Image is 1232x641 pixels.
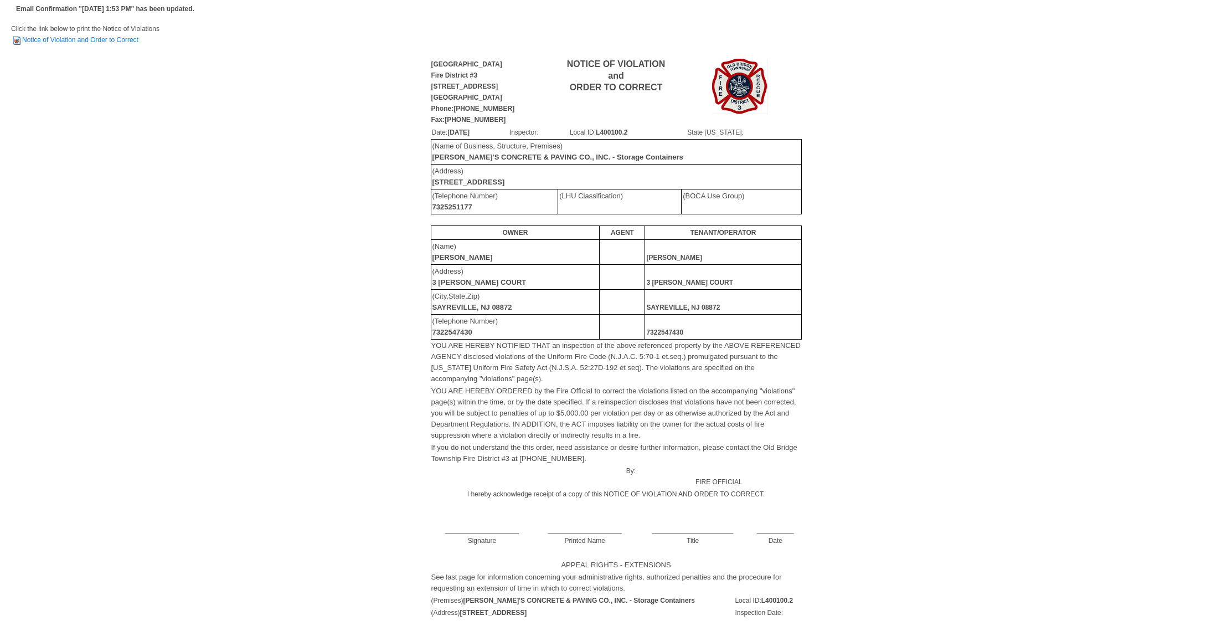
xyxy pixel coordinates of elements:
[646,304,720,311] b: SAYREVILLE, NJ 08872
[646,279,733,286] b: 3 [PERSON_NAME] COURT
[431,512,534,547] td: ____________________ Signature
[432,328,472,336] b: 7322547430
[460,609,527,617] b: [STREET_ADDRESS]
[611,229,634,237] b: AGENT
[712,59,767,114] img: Image
[447,129,470,136] b: [DATE]
[432,317,498,336] font: (Telephone Number)
[567,59,665,92] b: NOTICE OF VIOLATION and ORDER TO CORRECT
[432,142,683,161] font: (Name of Business, Structure, Premises)
[749,512,801,547] td: __________ Date
[636,512,749,547] td: ______________________ Title
[734,607,801,619] td: Inspection Date:
[734,594,801,607] td: Local ID:
[14,2,196,16] td: Email Confirmation "[DATE] 1:53 PM" has been updated.
[761,597,793,604] b: L400100.2
[432,167,505,186] font: (Address)
[502,229,528,237] b: OWNER
[11,35,22,46] img: HTML Document
[596,129,627,136] b: L400100.2
[432,178,505,186] b: [STREET_ADDRESS]
[432,303,512,311] b: SAYREVILLE, NJ 08872
[431,465,637,488] td: By:
[636,465,801,488] td: FIRE OFFICIAL
[431,341,801,383] font: YOU ARE HEREBY NOTIFIED THAT an inspection of the above referenced property by the ABOVE REFERENC...
[687,126,801,139] td: State [US_STATE]:
[431,594,731,607] td: (Premises)
[431,126,509,139] td: Date:
[431,443,797,463] font: If you do not understand the this order, need assistance or desire further information, please co...
[432,192,498,211] font: (Telephone Number)
[463,597,695,604] b: [PERSON_NAME]'S CONCRETE & PAVING CO., INC. - Storage Containers
[11,36,138,44] a: Notice of Violation and Order to Correct
[509,126,569,139] td: Inspector:
[432,153,683,161] b: [PERSON_NAME]'S CONCRETE & PAVING CO., INC. - Storage Containers
[683,192,744,200] font: (BOCA Use Group)
[431,488,802,500] td: I hereby acknowledge receipt of a copy of this NOTICE OF VIOLATION AND ORDER TO CORRECT.
[533,512,636,547] td: ____________________ Printed Name
[432,278,527,286] b: 3 [PERSON_NAME] COURT
[559,192,623,200] font: (LHU Classification)
[431,607,731,619] td: (Address)
[11,25,159,44] span: Click the link below to print the Notice of Violations
[690,229,756,237] b: TENANT/OPERATOR
[432,267,527,286] font: (Address)
[646,254,702,261] b: [PERSON_NAME]
[431,387,796,439] font: YOU ARE HEREBY ORDERED by the Fire Official to correct the violations listed on the accompanying ...
[432,242,493,261] font: (Name)
[432,292,512,311] font: (City,State,Zip)
[561,561,671,569] font: APPEAL RIGHTS - EXTENSIONS
[431,60,515,124] b: [GEOGRAPHIC_DATA] Fire District #3 [STREET_ADDRESS] [GEOGRAPHIC_DATA] Phone:[PHONE_NUMBER] Fax:[P...
[569,126,687,139] td: Local ID:
[432,253,493,261] b: [PERSON_NAME]
[432,203,472,211] b: 7325251177
[431,573,782,592] font: See last page for information concerning your administrative rights, authorized penalties and the...
[646,329,683,336] b: 7322547430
